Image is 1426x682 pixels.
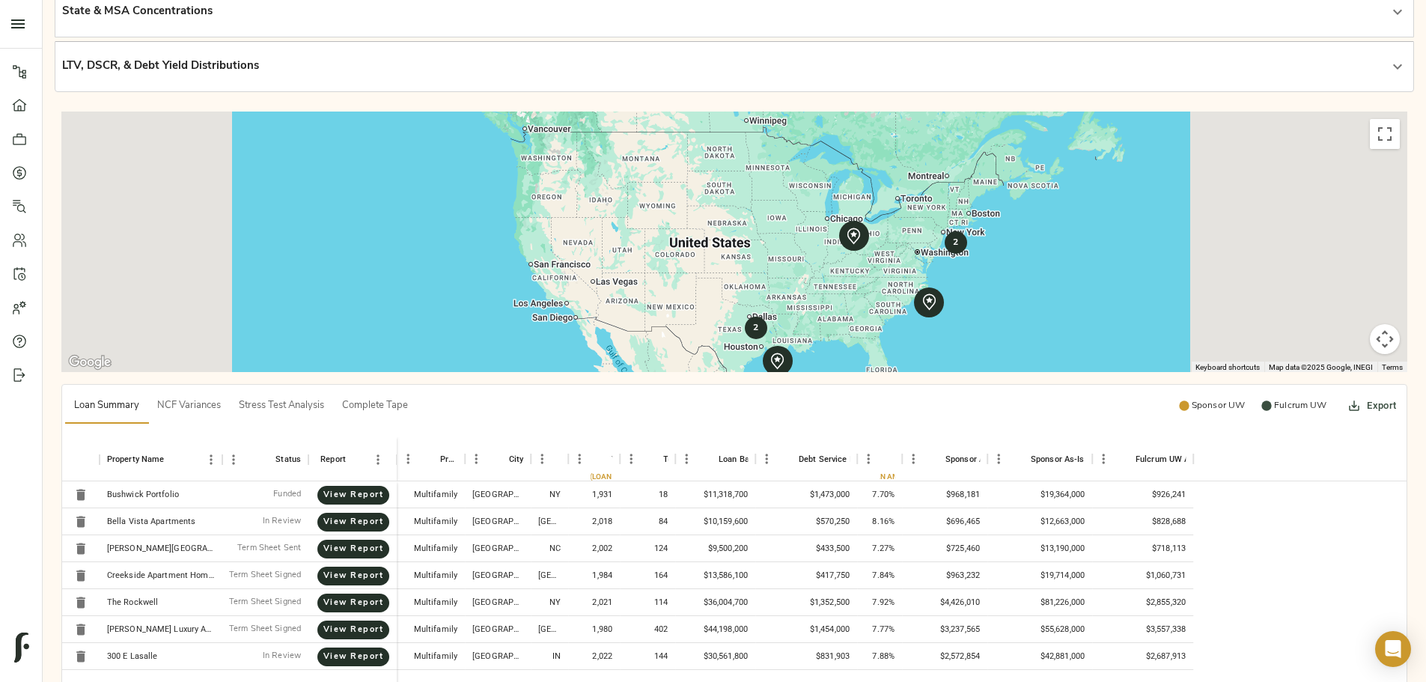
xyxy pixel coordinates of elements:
div: $13,190,000 [987,535,1092,562]
div: 18 [620,481,675,508]
div: TX [538,624,561,636]
div: 7.92% [857,589,902,616]
button: Sort [346,449,367,470]
div: $725,460 [902,535,987,562]
div: Multifamily [414,624,457,636]
button: Menu [397,448,419,470]
div: Creekside Apartment Homes [107,570,215,582]
button: Sort [642,448,663,469]
span: View Report [332,650,374,664]
button: Delete [70,564,92,587]
div: $926,241 [1092,481,1193,508]
div: City [509,437,523,481]
div: $11,318,700 [675,481,755,508]
p: Funded [273,489,301,502]
div: City [465,437,531,481]
span: Map data ©2025 Google, INEGI [1269,363,1373,371]
div: $3,237,565 [902,616,987,643]
a: Open this area in Google Maps (opens a new window) [65,353,115,372]
div: TX [538,516,561,528]
button: Sort [874,448,895,469]
button: Delete [70,645,92,668]
div: $2,855,320 [1092,589,1193,616]
div: The Rockwell [107,597,158,609]
div: 1,931 [568,481,620,508]
button: Menu [987,448,1010,470]
div: $4,426,010 [902,589,987,616]
div: Fulcrum UW As-Is NOI [1136,437,1221,481]
button: Menu [857,448,880,470]
div: 2,022 [568,643,620,670]
div: $433,500 [755,535,857,562]
button: Menu [675,448,698,470]
p: Term Sheet Signed [229,624,301,636]
div: NY [549,489,561,501]
span: NCF Variances [157,398,221,415]
div: $13,586,100 [675,562,755,589]
button: Menu [902,448,924,470]
button: Menu [620,448,642,470]
div: $1,473,000 [755,481,857,508]
div: $968,181 [902,481,987,508]
div: $696,465 [902,508,987,535]
div: 8.16% [857,508,902,535]
a: View Report [317,648,389,666]
button: Delete [70,618,92,641]
div: IN [552,651,561,663]
img: logo [14,633,29,663]
button: Sort [488,448,509,469]
span: View Report [332,623,374,637]
a: View Report [317,486,389,505]
button: Sort [164,449,185,470]
div: Report [308,437,397,481]
button: Sort [419,448,440,469]
div: Stanton Pointe Apartments [107,543,215,555]
div: Bella Vista Apartments [107,516,196,528]
div: Fort Worth [472,570,523,582]
button: Delete [70,511,92,533]
button: Map camera controls [1370,324,1400,354]
button: Delete [70,538,92,560]
span: Complete Tape [342,398,408,415]
div: $2,572,854 [902,643,987,670]
button: Menu [200,448,222,471]
button: Keyboard shortcuts [1195,362,1260,373]
div: $36,004,700 [675,589,755,616]
span: View Report [332,488,374,502]
p: State & MSA Concentrations [62,4,213,21]
div: Property Name [100,437,222,481]
div: 7.77% [857,616,902,643]
div: 2,018 [568,508,620,535]
div: 7.27% [857,535,902,562]
div: Property Name [107,437,165,481]
div: Multifamily [414,597,457,609]
a: Terms (opens in new tab) [1382,363,1403,371]
div: Multifamily [414,489,457,501]
p: LTV, DSCR, & Debt Yield Distributions [62,58,259,76]
div: $9,500,200 [675,535,755,562]
div: Bushwick Portfolio [107,489,179,501]
button: Sort [778,448,799,469]
div: $12,663,000 [987,508,1092,535]
div: $19,714,000 [987,562,1092,589]
div: 124 [620,535,675,562]
button: Menu [465,448,487,470]
a: View Report [317,540,389,558]
div: Status [275,437,301,481]
button: Sort [1010,448,1031,469]
span: Loan Summary [74,398,139,415]
div: Brooklyn [472,489,523,501]
span: View Report [332,569,374,583]
div: $81,226,000 [987,589,1092,616]
button: Menu [222,448,245,471]
div: 164 [620,562,675,589]
div: Sponsor As-Is Valuation [1031,437,1123,481]
div: Haltom City [472,624,523,636]
div: 300 E Lasalle [107,651,158,663]
div: Report [320,437,346,481]
div: 2,021 [568,589,620,616]
div: South Bend [472,651,523,663]
div: State [531,437,568,481]
div: Open Intercom Messenger [1375,631,1411,667]
strong: 2 [953,238,958,247]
